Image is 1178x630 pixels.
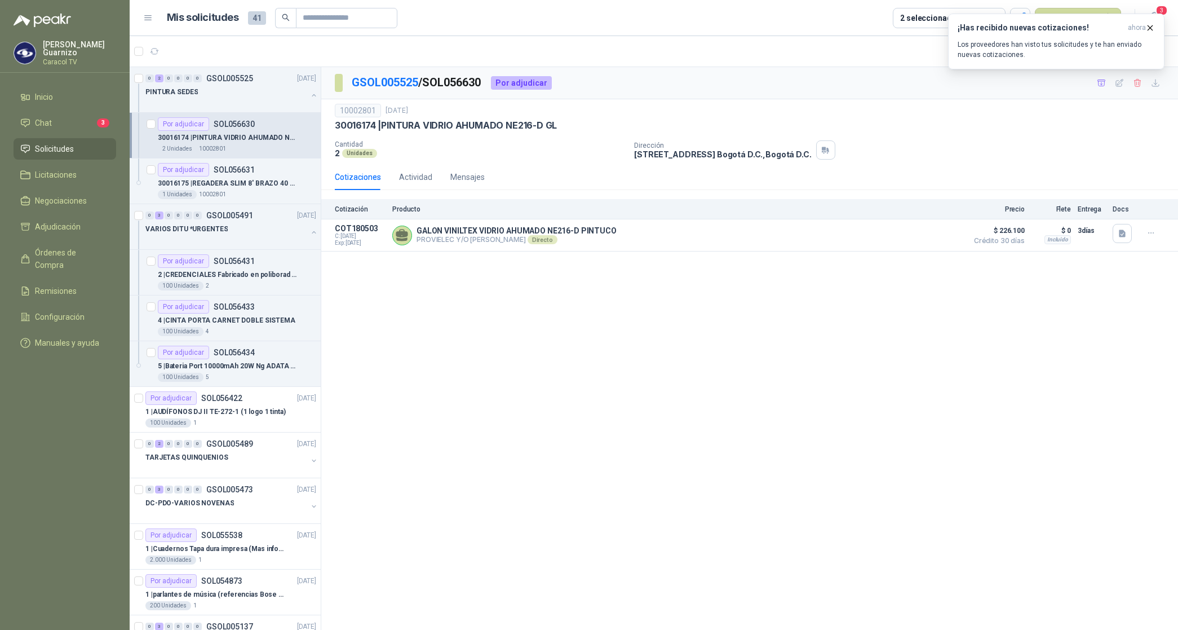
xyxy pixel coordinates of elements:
p: 30016175 | REGADERA SLIM 8' BRAZO 40 CM CROMO 21ST6000020 [158,178,298,189]
a: Adjudicación [14,216,116,237]
a: Por adjudicarSOL0564345 |Bateria Port 10000mAh 20W Ng ADATA PC100BKCarga100 Unidades5 [130,341,321,387]
span: Órdenes de Compra [35,246,105,271]
p: SOL056433 [214,303,255,311]
div: 100 Unidades [158,373,203,382]
p: 1 | parlantes de música (referencias Bose o Alexa) CON MARCACION 1 LOGO (Mas datos en el adjunto) [145,589,286,600]
div: 0 [193,74,202,82]
p: 2 [335,148,340,158]
div: 100 Unidades [158,281,203,290]
div: 0 [174,212,183,219]
p: SOL056434 [214,349,255,356]
div: Cotizaciones [335,171,381,183]
a: Inicio [14,86,116,108]
span: Licitaciones [35,169,77,181]
p: 10002801 [199,190,226,199]
div: Por adjudicar [145,391,197,405]
a: Por adjudicarSOL05663130016175 |REGADERA SLIM 8' BRAZO 40 CM CROMO 21ST60000201 Unidades10002801 [130,158,321,204]
div: 1 Unidades [158,190,197,199]
span: $ 226.100 [968,224,1025,237]
div: 100 Unidades [158,327,203,336]
p: 30016174 | PINTURA VIDRIO AHUMADO NE216-D GL [158,133,298,143]
div: 0 [165,74,173,82]
img: Company Logo [14,42,36,64]
a: Órdenes de Compra [14,242,116,276]
p: SOL054873 [201,577,242,585]
p: SOL056431 [214,257,255,265]
div: 0 [193,486,202,494]
a: Por adjudicarSOL055538[DATE] 1 |Cuadernos Tapa dura impresa (Mas informacion en el adjunto)2.000 ... [130,524,321,570]
div: 0 [145,74,154,82]
p: [DATE] [297,73,316,84]
p: 1 [193,601,197,610]
div: 2 seleccionadas [900,12,960,24]
p: 5 | Bateria Port 10000mAh 20W Ng ADATA PC100BKCarga [158,361,298,372]
a: Configuración [14,306,116,328]
div: 100 Unidades [145,418,191,428]
p: 2 [206,281,209,290]
p: TARJETAS QUINQUENIOS [145,452,228,463]
a: GSOL005525 [352,76,418,89]
div: 0 [174,440,183,448]
div: 0 [193,440,202,448]
h1: Mis solicitudes [167,10,239,26]
p: GSOL005491 [206,212,253,219]
span: Crédito 30 días [968,237,1025,244]
p: SOL056630 [214,120,255,128]
div: 0 [145,486,154,494]
p: [DATE] [297,576,316,587]
div: 0 [184,486,192,494]
p: SOL055538 [201,531,242,539]
div: 10002801 [335,104,381,117]
div: 3 [155,486,163,494]
p: [DATE] [386,105,408,116]
p: SOL056422 [201,394,242,402]
p: VARIOS DITU *URGENTES [145,224,228,235]
p: / SOL056630 [352,74,482,91]
a: 0 2 0 0 0 0 GSOL005489[DATE] TARJETAS QUINQUENIOS [145,437,318,473]
p: Entrega [1078,205,1106,213]
div: Actividad [399,171,432,183]
a: 0 2 0 0 0 0 GSOL005525[DATE] PINTURA SEDES [145,72,318,108]
span: Chat [35,117,52,129]
div: 0 [193,212,202,219]
p: Los proveedores han visto tus solicitudes y te han enviado nuevas cotizaciones. [958,39,1155,60]
div: Por adjudicar [158,254,209,268]
div: 2 Unidades [158,144,197,153]
p: [DATE] [297,530,316,541]
a: Remisiones [14,280,116,302]
p: 2 | CREDENCIALES Fabricado en poliborad con impresión digital a full color [158,270,298,280]
p: 3 días [1078,224,1106,237]
p: PINTURA SEDES [145,87,198,98]
p: [STREET_ADDRESS] Bogotá D.C. , Bogotá D.C. [634,149,811,159]
span: 3 [97,118,109,127]
p: 10002801 [199,144,226,153]
p: GSOL005525 [206,74,253,82]
div: Incluido [1044,235,1071,244]
div: Por adjudicar [158,163,209,177]
span: C: [DATE] [335,233,386,240]
div: Unidades [342,149,377,158]
div: Por adjudicar [158,117,209,131]
p: Cotización [335,205,386,213]
a: Negociaciones [14,190,116,212]
p: Precio [968,205,1025,213]
div: 0 [165,440,173,448]
div: Por adjudicar [491,76,552,90]
div: 200 Unidades [145,601,191,610]
button: 3 [1144,8,1164,28]
p: GALON VINILTEX VIDRIO AHUMADO NE216-D PINTUCO [417,226,617,235]
div: Por adjudicar [145,528,197,542]
p: Flete [1031,205,1071,213]
p: Cantidad [335,140,625,148]
span: Negociaciones [35,195,87,207]
span: Manuales y ayuda [35,337,99,349]
div: 2.000 Unidades [145,556,196,565]
a: Por adjudicarSOL05663030016174 |PINTURA VIDRIO AHUMADO NE216-D GL2 Unidades10002801 [130,113,321,158]
p: [DATE] [297,484,316,495]
a: Chat3 [14,112,116,134]
p: 1 [193,418,197,428]
div: Por adjudicar [158,346,209,359]
p: Docs [1113,205,1135,213]
p: SOL056631 [214,166,255,174]
span: Inicio [35,91,53,103]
